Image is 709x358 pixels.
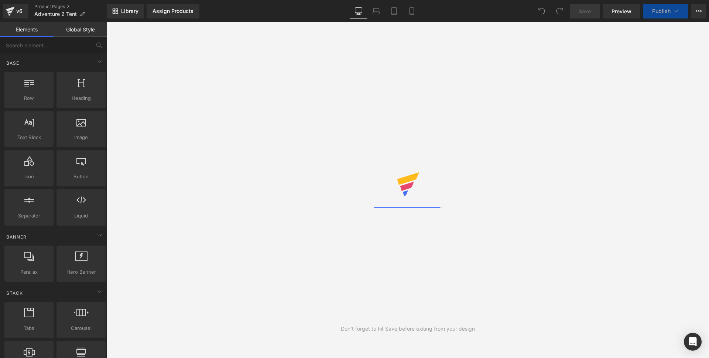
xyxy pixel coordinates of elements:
span: Publish [652,8,671,14]
div: v6 [15,6,24,16]
a: Tablet [385,4,403,18]
span: Hero Banner [59,268,103,276]
button: Undo [534,4,549,18]
div: Don't forget to hit Save before exiting from your design [341,325,475,333]
span: Preview [612,7,631,15]
span: Adventure 2 Tent [34,11,77,17]
button: More [691,4,706,18]
span: Save [579,7,591,15]
span: Heading [59,94,103,102]
a: v6 [3,4,28,18]
span: Banner [6,233,27,240]
a: Product Pages [34,4,107,10]
button: Redo [552,4,567,18]
span: Parallax [7,268,51,276]
a: Preview [603,4,640,18]
a: Desktop [350,4,367,18]
span: Text Block [7,134,51,141]
span: Row [7,94,51,102]
a: Global Style [54,22,107,37]
a: Mobile [403,4,421,18]
span: Carousel [59,324,103,332]
a: New Library [107,4,144,18]
span: Library [121,8,138,14]
button: Publish [643,4,688,18]
span: Icon [7,173,51,180]
span: Stack [6,290,24,297]
span: Button [59,173,103,180]
span: Separator [7,212,51,220]
div: Open Intercom Messenger [684,333,702,351]
div: Assign Products [153,8,193,14]
span: Base [6,60,20,67]
span: Image [59,134,103,141]
span: Tabs [7,324,51,332]
span: Liquid [59,212,103,220]
a: Laptop [367,4,385,18]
